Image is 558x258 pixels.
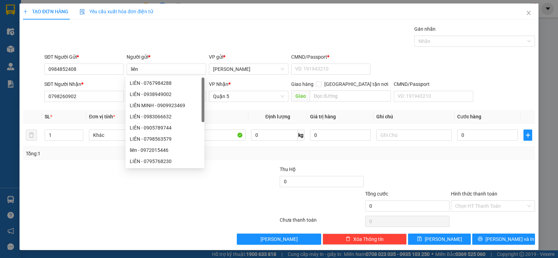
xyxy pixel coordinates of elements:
[43,10,69,79] b: Trà Lan Viên - Gửi khách hàng
[280,167,296,172] span: Thu Hộ
[59,33,96,42] li: (c) 2017
[519,3,538,23] button: Close
[526,10,531,16] span: close
[23,9,28,14] span: plus
[44,53,124,61] div: SĐT Người Gửi
[126,89,204,100] div: LIÊN - 0938949002
[126,122,204,133] div: LIÊN - 0905789744
[322,80,391,88] span: [GEOGRAPHIC_DATA] tận nơi
[126,156,204,167] div: LIÊN - 0795768230
[478,236,483,242] span: printer
[261,235,298,243] span: [PERSON_NAME]
[310,130,371,141] input: 0
[26,130,37,141] button: delete
[291,90,310,102] span: Giao
[353,235,384,243] span: Xóa Thông tin
[297,130,304,141] span: kg
[365,191,388,197] span: Tổng cước
[126,100,204,111] div: LIÊN MINH - 0909923469
[394,80,473,88] div: CMND/Passport
[130,90,200,98] div: LIÊN - 0938949002
[523,130,532,141] button: plus
[130,146,200,154] div: liên - 0972015446
[374,110,454,124] th: Ghi chú
[130,124,200,132] div: LIÊN - 0905789744
[170,130,246,141] input: VD: Bàn, Ghế
[346,236,350,242] span: delete
[472,234,535,245] button: printer[PERSON_NAME] và In
[9,45,25,78] b: Trà Lan Viên
[89,114,115,119] span: Đơn vị tính
[209,53,288,61] div: VP gửi
[44,80,124,88] div: SĐT Người Nhận
[130,113,200,120] div: LIÊN - 0983066632
[291,53,371,61] div: CMND/Passport
[26,150,216,157] div: Tổng: 1
[80,9,85,15] img: icon
[130,79,200,87] div: LIÊN - 0767984288
[126,111,204,122] div: LIÊN - 0983066632
[213,64,284,74] span: Phan Rang
[414,26,436,32] label: Gán nhãn
[291,81,314,87] span: Giao hàng
[417,236,422,242] span: save
[376,130,452,141] input: Ghi Chú
[213,91,284,102] span: Quận 5
[524,132,532,138] span: plus
[59,27,96,32] b: [DOMAIN_NAME]
[93,130,160,140] span: Khác
[485,235,534,243] span: [PERSON_NAME] và In
[310,114,336,119] span: Giá trị hàng
[408,234,471,245] button: save[PERSON_NAME]
[76,9,92,25] img: logo.jpg
[209,81,228,87] span: VP Nhận
[23,9,68,14] span: TẠO ĐƠN HÀNG
[323,234,407,245] button: deleteXóa Thông tin
[80,9,153,14] span: Yêu cầu xuất hóa đơn điện tử
[126,145,204,156] div: liên - 0972015446
[126,133,204,145] div: LIÊN - 0798563579
[279,216,364,228] div: Chưa thanh toán
[265,114,290,119] span: Định lượng
[237,234,321,245] button: [PERSON_NAME]
[425,235,462,243] span: [PERSON_NAME]
[130,102,200,109] div: LIÊN MINH - 0909923469
[310,90,391,102] input: Dọc đường
[451,191,497,197] label: Hình thức thanh toán
[127,53,206,61] div: Người gửi
[130,135,200,143] div: LIÊN - 0798563579
[130,157,200,165] div: LIÊN - 0795768230
[126,78,204,89] div: LIÊN - 0767984288
[45,114,50,119] span: SL
[457,114,481,119] span: Cước hàng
